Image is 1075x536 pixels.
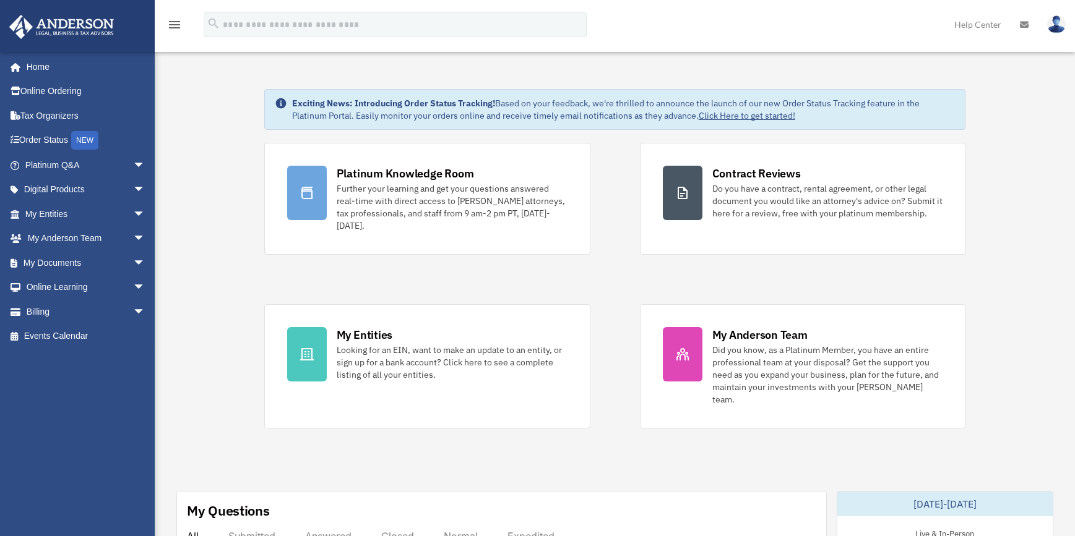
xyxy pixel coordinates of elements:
a: My Anderson Teamarrow_drop_down [9,226,164,251]
div: Further your learning and get your questions answered real-time with direct access to [PERSON_NAM... [337,182,568,232]
span: arrow_drop_down [133,250,158,276]
a: Events Calendar [9,324,164,349]
a: Billingarrow_drop_down [9,299,164,324]
img: Anderson Advisors Platinum Portal [6,15,118,39]
span: arrow_drop_down [133,153,158,178]
img: User Pic [1047,15,1066,33]
a: Home [9,54,158,79]
i: menu [167,17,182,32]
span: arrow_drop_down [133,275,158,300]
a: Online Ordering [9,79,164,104]
a: Tax Organizers [9,103,164,128]
div: My Entities [337,327,392,342]
a: My Entitiesarrow_drop_down [9,202,164,226]
div: NEW [71,131,98,150]
a: My Documentsarrow_drop_down [9,250,164,275]
span: arrow_drop_down [133,177,158,203]
a: My Entities Looking for an EIN, want to make an update to an entity, or sign up for a bank accoun... [264,304,590,428]
a: Digital Productsarrow_drop_down [9,177,164,202]
div: Based on your feedback, we're thrilled to announce the launch of our new Order Status Tracking fe... [292,97,956,122]
div: Did you know, as a Platinum Member, you have an entire professional team at your disposal? Get th... [712,344,943,406]
div: Contract Reviews [712,166,801,181]
span: arrow_drop_down [133,226,158,252]
span: arrow_drop_down [133,202,158,227]
a: Platinum Q&Aarrow_drop_down [9,153,164,177]
a: Click Here to get started! [699,110,795,121]
a: menu [167,22,182,32]
span: arrow_drop_down [133,299,158,325]
div: [DATE]-[DATE] [837,491,1053,516]
strong: Exciting News: Introducing Order Status Tracking! [292,98,495,109]
a: Contract Reviews Do you have a contract, rental agreement, or other legal document you would like... [640,143,966,255]
a: Platinum Knowledge Room Further your learning and get your questions answered real-time with dire... [264,143,590,255]
a: Online Learningarrow_drop_down [9,275,164,300]
div: Platinum Knowledge Room [337,166,474,181]
a: Order StatusNEW [9,128,164,153]
i: search [207,17,220,30]
div: My Questions [187,501,270,520]
div: Looking for an EIN, want to make an update to an entity, or sign up for a bank account? Click her... [337,344,568,381]
a: My Anderson Team Did you know, as a Platinum Member, you have an entire professional team at your... [640,304,966,428]
div: My Anderson Team [712,327,808,342]
div: Do you have a contract, rental agreement, or other legal document you would like an attorney's ad... [712,182,943,219]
